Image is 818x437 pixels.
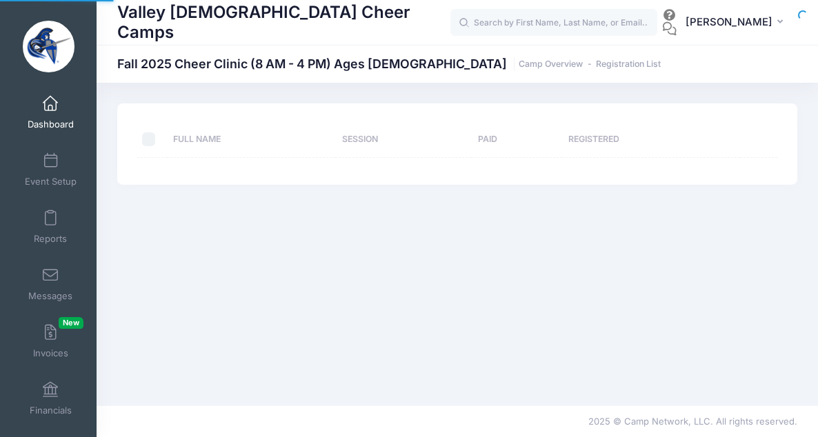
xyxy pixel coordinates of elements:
th: Paid [471,121,561,158]
input: Search by First Name, Last Name, or Email... [450,9,657,37]
a: Financials [18,374,83,423]
span: 2025 © Camp Network, LLC. All rights reserved. [588,416,797,427]
button: [PERSON_NAME] [677,7,797,39]
th: Full Name [167,121,335,158]
span: Event Setup [25,176,77,187]
a: Messages [18,260,83,308]
th: Registered [562,121,740,158]
span: Reports [34,233,67,245]
a: Dashboard [18,88,83,136]
a: Registration List [596,59,661,70]
span: Invoices [33,347,68,359]
span: Messages [28,290,72,302]
a: Camp Overview [519,59,583,70]
th: Session [335,121,471,158]
span: Dashboard [28,119,74,130]
img: Valley Christian Cheer Camps [23,21,74,72]
a: Event Setup [18,145,83,194]
span: Financials [30,405,72,416]
span: New [59,317,83,329]
h1: Fall 2025 Cheer Clinic (8 AM - 4 PM) Ages [DEMOGRAPHIC_DATA] [117,57,661,71]
a: InvoicesNew [18,317,83,365]
a: Reports [18,203,83,251]
span: [PERSON_NAME] [686,14,772,30]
